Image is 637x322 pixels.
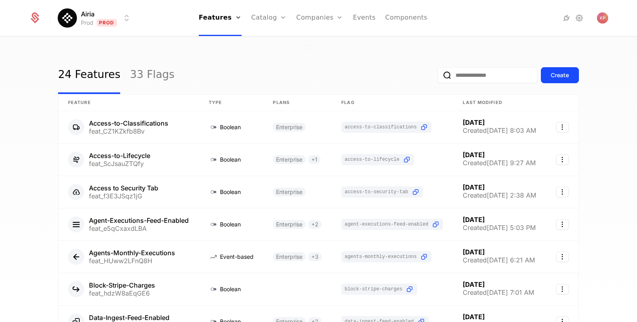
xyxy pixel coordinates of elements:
[556,154,569,165] button: Select action
[556,122,569,132] button: Select action
[60,9,131,27] button: Select environment
[81,9,95,19] span: Airia
[562,13,571,23] a: Integrations
[541,67,579,83] button: Create
[575,13,584,23] a: Settings
[58,56,120,94] a: 24 Features
[332,94,453,111] th: Flag
[551,71,569,79] div: Create
[130,56,174,94] a: 33 Flags
[199,94,264,111] th: Type
[597,12,608,24] button: Open user button
[97,19,117,27] span: Prod
[453,94,546,111] th: Last Modified
[263,94,332,111] th: Plans
[556,219,569,230] button: Select action
[58,94,199,111] th: Feature
[556,252,569,262] button: Select action
[597,12,608,24] img: Katrina Peek
[81,19,93,27] div: Prod
[556,284,569,294] button: Select action
[556,187,569,197] button: Select action
[58,8,77,28] img: Airia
